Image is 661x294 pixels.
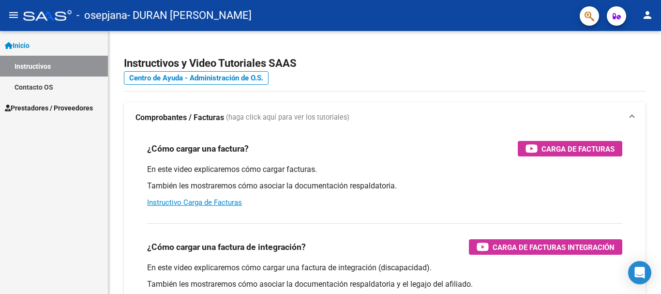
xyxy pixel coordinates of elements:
[5,40,30,51] span: Inicio
[642,9,653,21] mat-icon: person
[147,181,622,191] p: También les mostraremos cómo asociar la documentación respaldatoria.
[147,142,249,155] h3: ¿Cómo cargar una factura?
[76,5,127,26] span: - osepjana
[541,143,615,155] span: Carga de Facturas
[5,103,93,113] span: Prestadores / Proveedores
[147,263,622,273] p: En este video explicaremos cómo cargar una factura de integración (discapacidad).
[493,241,615,253] span: Carga de Facturas Integración
[127,5,252,26] span: - DURAN [PERSON_NAME]
[124,71,269,85] a: Centro de Ayuda - Administración de O.S.
[124,102,646,133] mat-expansion-panel-header: Comprobantes / Facturas (haga click aquí para ver los tutoriales)
[124,54,646,73] h2: Instructivos y Video Tutoriales SAAS
[135,112,224,123] strong: Comprobantes / Facturas
[518,141,622,156] button: Carga de Facturas
[147,164,622,175] p: En este video explicaremos cómo cargar facturas.
[628,261,651,284] div: Open Intercom Messenger
[8,9,19,21] mat-icon: menu
[147,279,622,290] p: También les mostraremos cómo asociar la documentación respaldatoria y el legajo del afiliado.
[147,240,306,254] h3: ¿Cómo cargar una factura de integración?
[226,112,349,123] span: (haga click aquí para ver los tutoriales)
[469,239,622,255] button: Carga de Facturas Integración
[147,198,242,207] a: Instructivo Carga de Facturas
